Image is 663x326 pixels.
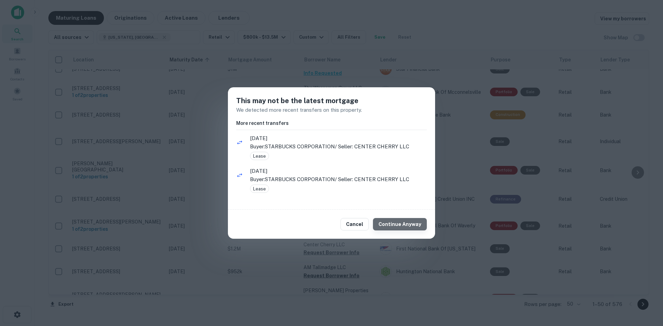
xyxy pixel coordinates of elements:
[340,218,369,230] button: Cancel
[250,175,427,184] p: Buyer: STARBUCKS CORPORATION / Seller: CENTER CHERRY LLC
[628,271,663,304] iframe: Chat Widget
[250,153,269,160] span: Lease
[250,134,427,142] span: [DATE]
[250,142,427,151] p: Buyer: STARBUCKS CORPORATION / Seller: CENTER CHERRY LLC
[373,218,427,230] button: Continue Anyway
[250,185,269,193] div: Lease
[250,186,269,192] span: Lease
[236,96,427,106] h5: This may not be the latest mortgage
[250,152,269,160] div: Lease
[236,106,427,114] p: We detected more recent transfers on this property.
[250,167,427,175] span: [DATE]
[236,119,427,127] h6: More recent transfers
